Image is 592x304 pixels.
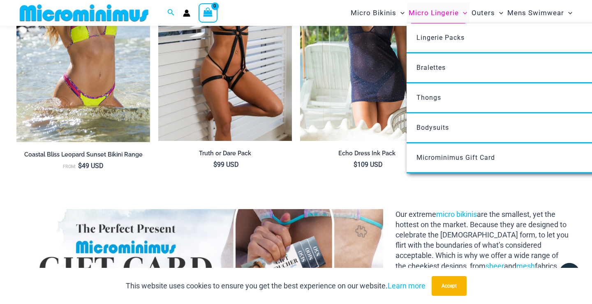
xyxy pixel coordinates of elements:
h2: Echo Dress Ink Pack [300,150,434,157]
a: OutersMenu ToggleMenu Toggle [469,2,505,23]
a: Learn more [388,281,425,290]
span: $ [78,162,82,170]
a: Coastal Bliss Leopard Sunset Bikini Range [16,151,150,161]
span: Bodysuits [416,124,449,131]
nav: Site Navigation [347,1,576,25]
span: Menu Toggle [396,2,405,23]
a: Echo Dress Ink Pack [300,150,434,160]
bdi: 109 USD [354,161,383,168]
span: From: [63,164,76,169]
span: Mens Swimwear [507,2,564,23]
h2: Truth or Dare Pack [158,150,292,157]
a: mesh [516,262,535,270]
span: Micro Bikinis [351,2,396,23]
span: Outers [472,2,495,23]
img: MM SHOP LOGO FLAT [16,4,152,22]
span: Bralettes [416,64,446,71]
a: View Shopping Cart, empty [199,3,217,22]
bdi: 99 USD [213,161,239,168]
img: Gift Card Banner 1680 [23,209,383,295]
span: Micro Lingerie [409,2,459,23]
span: Menu Toggle [495,2,503,23]
a: Search icon link [167,8,175,18]
span: Thongs [416,94,441,101]
a: micro bikinis [436,210,477,219]
a: Mens SwimwearMenu ToggleMenu Toggle [505,2,574,23]
a: Micro LingerieMenu ToggleMenu Toggle [407,2,469,23]
button: Accept [432,276,467,296]
a: Account icon link [183,9,190,17]
span: Microminimus Gift Card [416,154,495,161]
span: $ [213,161,217,168]
a: sheer [486,262,504,270]
span: Menu Toggle [459,2,467,23]
a: Truth or Dare Pack [158,150,292,160]
span: Lingerie Packs [416,34,465,41]
span: Menu Toggle [564,2,572,23]
a: Micro BikinisMenu ToggleMenu Toggle [349,2,407,23]
p: This website uses cookies to ensure you get the best experience on our website. [126,280,425,292]
h2: Coastal Bliss Leopard Sunset Bikini Range [16,151,150,159]
bdi: 49 USD [78,162,104,170]
span: $ [354,161,357,168]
